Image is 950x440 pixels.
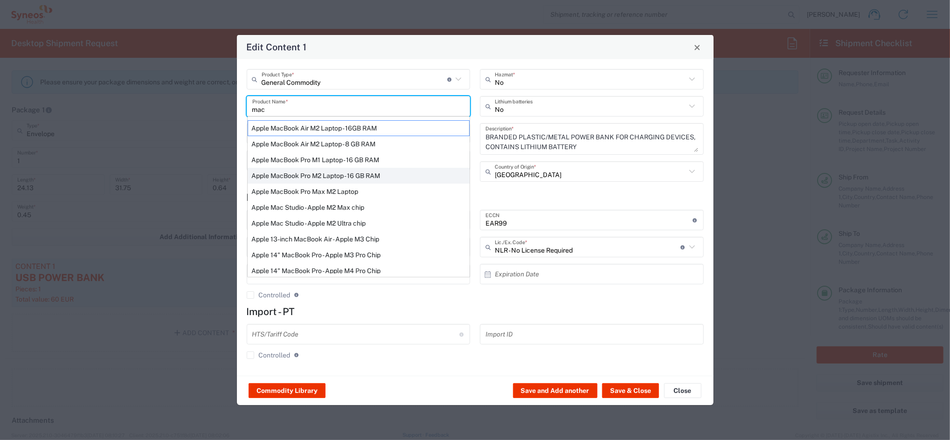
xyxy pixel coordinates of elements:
[248,231,470,247] div: Apple 13-inch MacBook Air - Apple M3 Chip
[247,192,704,203] h4: Export - ES
[247,291,291,299] label: Controlled
[248,199,470,215] div: Apple Mac Studio - Apple M2 Max chip
[249,383,326,398] button: Commodity Library
[248,247,470,263] div: Apple 14" MacBook Pro - Apple M3 Pro Chip
[248,184,470,199] div: Apple MacBook Pro Max M2 Laptop
[691,41,704,54] button: Close
[248,120,470,136] div: Apple MacBook Air M2 Laptop - 16GB RAM
[248,215,470,231] div: Apple Mac Studio - Apple M2 Ultra chip
[248,152,470,168] div: Apple MacBook Pro M1 Laptop - 16 GB RAM
[248,263,470,279] div: Apple 14" MacBook Pro - Apple M4 Pro Chip
[247,306,704,317] h4: Import - PT
[247,351,291,359] label: Controlled
[513,383,597,398] button: Save and Add another
[248,168,470,184] div: Apple MacBook Pro M2 Laptop - 16 GB RAM
[602,383,659,398] button: Save & Close
[664,383,701,398] button: Close
[246,40,306,54] h4: Edit Content 1
[248,136,470,152] div: Apple MacBook Air M2 Laptop - 8 GB RAM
